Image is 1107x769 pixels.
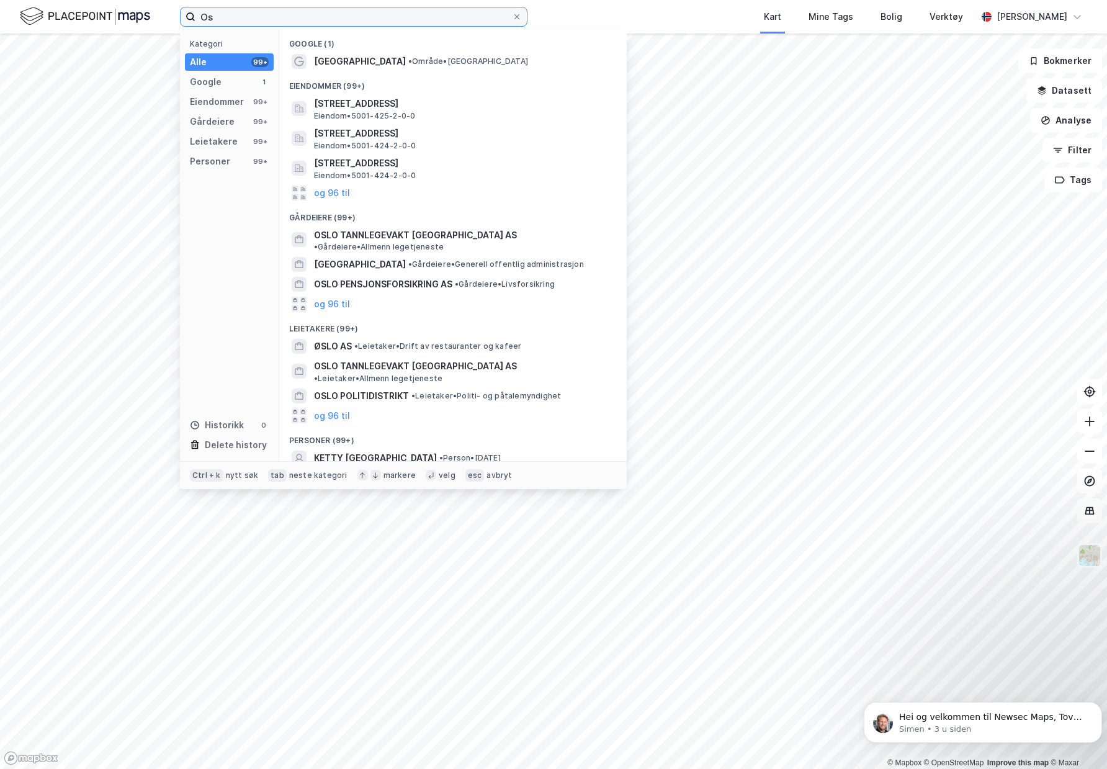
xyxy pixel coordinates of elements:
span: • [314,242,318,251]
span: Leietaker • Politi- og påtalemyndighet [411,391,561,401]
span: • [439,453,443,462]
span: • [455,279,459,289]
span: [STREET_ADDRESS] [314,126,612,141]
span: ØSLO AS [314,339,352,354]
button: Filter [1042,138,1102,163]
div: Gårdeiere (99+) [279,203,627,225]
div: Google [190,74,222,89]
span: Gårdeiere • Livsforsikring [455,279,555,289]
div: Alle [190,55,207,70]
span: Leietaker • Drift av restauranter og kafeer [354,341,521,351]
div: velg [439,470,455,480]
span: • [354,341,358,351]
div: Personer [190,154,230,169]
div: 99+ [251,57,269,67]
div: Mine Tags [809,9,853,24]
span: Eiendom • 5001-424-2-0-0 [314,141,416,151]
input: Søk på adresse, matrikkel, gårdeiere, leietakere eller personer [195,7,512,26]
button: Analyse [1030,108,1102,133]
a: Mapbox [887,758,921,767]
div: neste kategori [289,470,347,480]
div: 99+ [251,137,269,146]
div: 99+ [251,117,269,127]
span: • [408,259,412,269]
div: avbryt [486,470,512,480]
div: Delete history [205,438,267,452]
button: og 96 til [314,186,350,200]
span: KETTY [GEOGRAPHIC_DATA] [314,451,437,465]
div: Personer (99+) [279,426,627,448]
span: Gårdeiere • Allmenn legetjeneste [314,242,444,252]
a: Improve this map [987,758,1049,767]
div: Google (1) [279,29,627,52]
span: OSLO POLITIDISTRIKT [314,389,409,403]
button: Tags [1044,168,1102,192]
div: 0 [259,420,269,430]
button: Bokmerker [1018,48,1102,73]
span: Eiendom • 5001-424-2-0-0 [314,171,416,181]
a: Mapbox homepage [4,751,58,765]
div: Historikk [190,418,244,433]
div: 99+ [251,156,269,166]
div: Bolig [881,9,902,24]
button: og 96 til [314,297,350,312]
span: Person • [DATE] [439,453,501,463]
div: tab [268,469,287,482]
span: Leietaker • Allmenn legetjeneste [314,374,442,384]
span: [GEOGRAPHIC_DATA] [314,257,406,272]
span: OSLO TANNLEGEVAKT [GEOGRAPHIC_DATA] AS [314,359,517,374]
div: 1 [259,77,269,87]
div: nytt søk [226,470,259,480]
div: Leietakere (99+) [279,314,627,336]
span: Eiendom • 5001-425-2-0-0 [314,111,415,121]
a: OpenStreetMap [924,758,984,767]
button: og 96 til [314,408,350,423]
div: Eiendommer [190,94,244,109]
span: • [411,391,415,400]
span: [GEOGRAPHIC_DATA] [314,54,406,69]
img: logo.f888ab2527a4732fd821a326f86c7f29.svg [20,6,150,27]
button: Datasett [1026,78,1102,103]
span: Område • [GEOGRAPHIC_DATA] [408,56,528,66]
div: Kart [764,9,781,24]
iframe: Intercom notifications melding [859,676,1107,763]
div: 99+ [251,97,269,107]
span: • [408,56,412,66]
span: OSLO TANNLEGEVAKT [GEOGRAPHIC_DATA] AS [314,228,517,243]
span: • [314,374,318,383]
span: Gårdeiere • Generell offentlig administrasjon [408,259,584,269]
div: esc [465,469,485,482]
div: Verktøy [930,9,963,24]
div: Leietakere [190,134,238,149]
div: markere [383,470,416,480]
span: [STREET_ADDRESS] [314,156,612,171]
div: Ctrl + k [190,469,223,482]
div: Kategori [190,39,274,48]
span: OSLO PENSJONSFORSIKRING AS [314,277,452,292]
div: Eiendommer (99+) [279,71,627,94]
div: [PERSON_NAME] [997,9,1067,24]
img: Z [1078,544,1101,567]
div: Gårdeiere [190,114,235,129]
span: [STREET_ADDRESS] [314,96,612,111]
